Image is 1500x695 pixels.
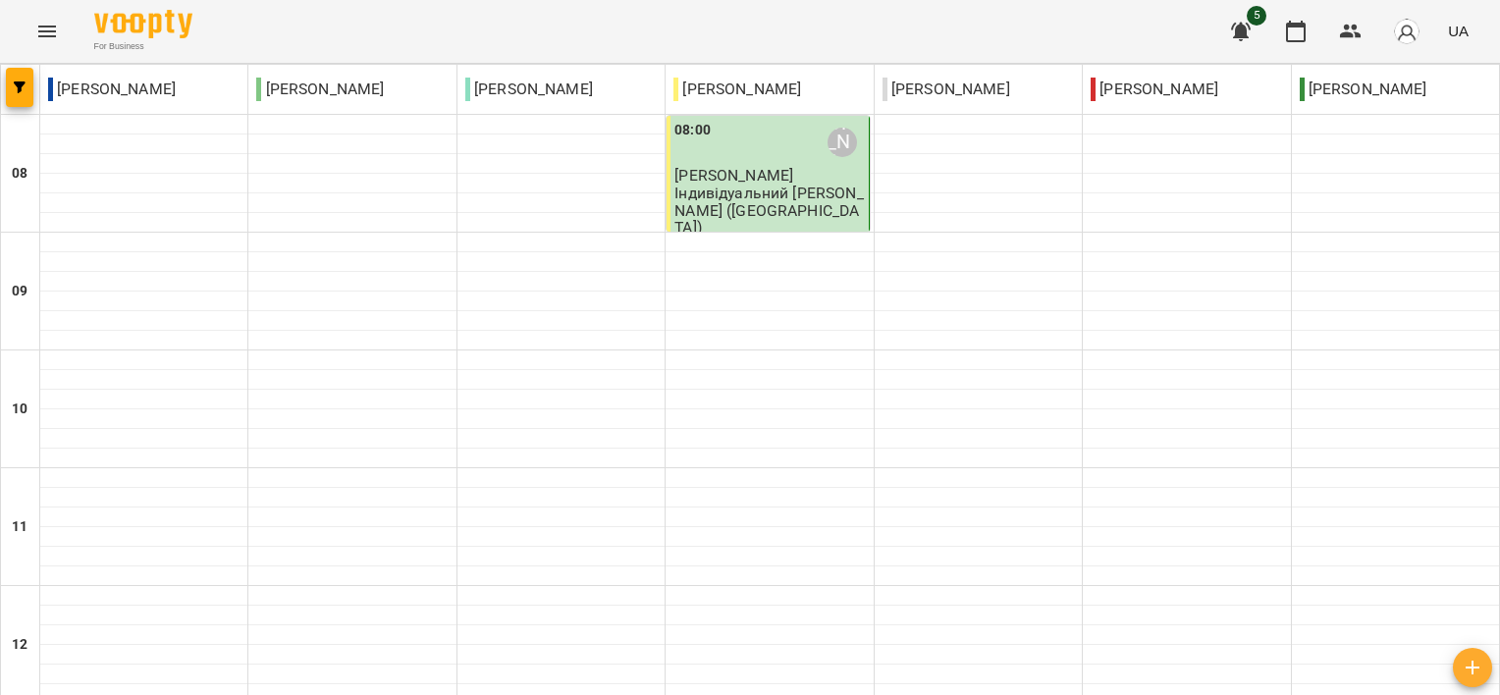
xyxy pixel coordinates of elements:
p: [PERSON_NAME] [673,78,801,101]
button: Menu [24,8,71,55]
p: [PERSON_NAME] [465,78,593,101]
span: [PERSON_NAME] [674,166,793,185]
p: [PERSON_NAME] [48,78,176,101]
img: Voopty Logo [94,10,192,38]
h6: 10 [12,399,27,420]
span: 5 [1247,6,1266,26]
span: For Business [94,40,192,53]
h6: 12 [12,634,27,656]
p: Індивідуальний [PERSON_NAME] ([GEOGRAPHIC_DATA]) [674,185,864,236]
button: UA [1440,13,1476,49]
h6: 08 [12,163,27,185]
p: [PERSON_NAME] [1300,78,1427,101]
label: 08:00 [674,120,711,141]
button: Створити урок [1453,648,1492,687]
img: avatar_s.png [1393,18,1420,45]
div: Вікторія Чорна [828,128,857,157]
h6: 11 [12,516,27,538]
span: UA [1448,21,1469,41]
p: [PERSON_NAME] [256,78,384,101]
p: [PERSON_NAME] [1091,78,1218,101]
p: [PERSON_NAME] [883,78,1010,101]
h6: 09 [12,281,27,302]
